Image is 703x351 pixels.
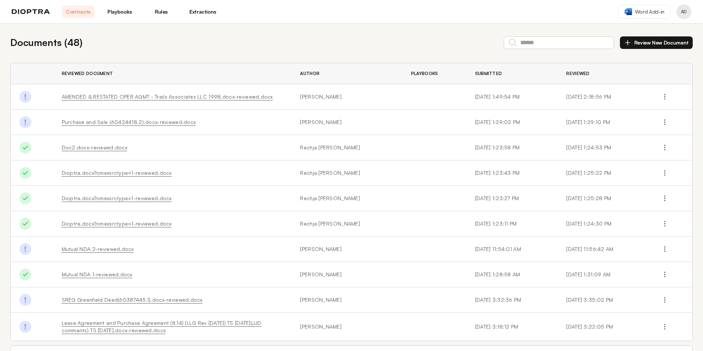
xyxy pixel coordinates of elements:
td: [PERSON_NAME] [291,287,402,313]
td: [DATE] 1:24:30 PM [557,211,650,237]
img: Done [19,116,31,128]
td: [DATE] 1:28:58 AM [466,262,558,287]
td: [DATE] 1:23:11 PM [466,211,558,237]
img: Done [19,142,31,153]
a: Lease Agreement and Purchase Agreement (8.14) (LLG Rev [DATE]) TS [DATE](JJD comments) TS [DATE].... [62,320,261,333]
td: [DATE] 3:35:02 PM [557,287,650,313]
td: [PERSON_NAME] [291,262,402,287]
td: Rechja [PERSON_NAME] [291,135,402,160]
td: [DATE] 1:23:58 PM [466,135,558,160]
td: [DATE] 1:29:02 PM [466,110,558,135]
img: Done [19,167,31,179]
td: Rechja [PERSON_NAME] [291,186,402,211]
td: [DATE] 11:56:42 AM [557,237,650,262]
td: [DATE] 1:23:27 PM [466,186,558,211]
td: Rechja [PERSON_NAME] [291,160,402,186]
th: Author [291,63,402,84]
a: SREG Greenfield Deed(60387445.1).docx-reviewed.docx [62,297,203,303]
img: logo [12,9,50,14]
td: [DATE] 3:18:12 PM [466,313,558,341]
img: Done [19,294,31,306]
a: Playbooks [103,6,136,18]
th: Submitted [466,63,558,84]
h2: Documents ( 48 ) [10,35,82,50]
td: Rechja [PERSON_NAME] [291,211,402,237]
td: [DATE] 1:49:54 PM [466,84,558,110]
td: [PERSON_NAME] [291,110,402,135]
td: [DATE] 1:25:28 PM [557,186,650,211]
a: Purchase and Sale (60424418.2).docx-reviewed.docx [62,119,196,125]
a: Mutual NDA 2-reviewed.docx [62,246,134,252]
a: Word Add-in [618,5,671,19]
a: Doc2.docx-reviewed.docx [62,144,127,150]
button: Review New Document [620,36,693,49]
a: Extractions [186,6,219,18]
td: [DATE] 1:23:43 PM [466,160,558,186]
a: Dioptra.docx?omexsrctype=1-reviewed.docx [62,170,172,176]
td: [PERSON_NAME] [291,313,402,341]
td: [PERSON_NAME] [291,84,402,110]
a: AMENDED & RESTATED OPER AGMT - Trails Associates LLC 1998.docx-reviewed.docx [62,93,273,100]
td: [DATE] 2:18:56 PM [557,84,650,110]
a: Contracts [62,6,94,18]
img: Done [19,218,31,230]
a: Mutual NDA 1-reviewed.docx [62,271,132,277]
img: Done [19,243,31,255]
td: [DATE] 3:32:36 PM [466,287,558,313]
span: Word Add-in [635,8,664,15]
img: Done [19,321,31,333]
td: [DATE] 1:25:22 PM [557,160,650,186]
img: Done [19,91,31,103]
td: [DATE] 1:24:53 PM [557,135,650,160]
a: Rules [145,6,178,18]
td: [PERSON_NAME] [291,237,402,262]
img: Done [19,192,31,204]
th: Reviewed [557,63,650,84]
td: [DATE] 1:31:09 AM [557,262,650,287]
a: Dioptra.docx?omexsrctype=1-reviewed.docx [62,195,172,201]
th: Reviewed Document [53,63,292,84]
img: Done [19,269,31,280]
td: [DATE] 3:22:05 PM [557,313,650,341]
a: Dioptra.docx?omexsrctype=1-reviewed.docx [62,220,172,227]
th: Playbooks [402,63,466,84]
button: Profile menu [677,4,691,19]
td: [DATE] 1:29:10 PM [557,110,650,135]
td: [DATE] 11:54:01 AM [466,237,558,262]
img: word [625,8,632,15]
